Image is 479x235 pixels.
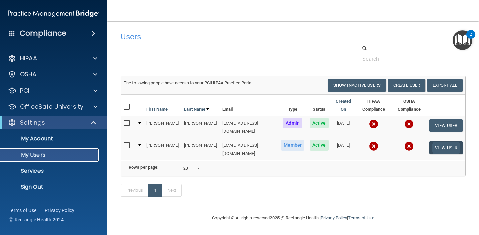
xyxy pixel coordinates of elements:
[328,79,386,92] button: Show Inactive Users
[8,119,97,127] a: Settings
[362,53,452,65] input: Search
[281,140,304,151] span: Member
[162,184,182,197] a: Next
[429,119,463,132] button: View User
[321,215,347,220] a: Privacy Policy
[278,95,307,116] th: Type
[4,168,96,174] p: Services
[404,119,414,129] img: cross.ca9f0e7f.svg
[470,34,472,43] div: 2
[310,140,329,151] span: Active
[181,116,219,138] td: [PERSON_NAME]
[121,32,318,41] h4: Users
[20,119,45,127] p: Settings
[20,70,37,78] p: OSHA
[427,79,463,92] a: Export All
[129,165,159,170] b: Rows per page:
[8,70,97,78] a: OSHA
[8,7,99,20] img: PMB logo
[369,141,378,151] img: cross.ca9f0e7f.svg
[20,54,37,62] p: HIPAA
[8,86,97,95] a: PCI
[121,184,149,197] a: Previous
[181,138,219,160] td: [PERSON_NAME]
[4,152,96,158] p: My Users
[220,95,278,116] th: Email
[392,95,427,116] th: OSHA Compliance
[283,118,302,128] span: Admin
[331,116,356,138] td: [DATE]
[20,103,83,111] p: OfficeSafe University
[310,118,329,128] span: Active
[45,207,75,214] a: Privacy Policy
[220,138,278,160] td: [EMAIL_ADDRESS][DOMAIN_NAME]
[8,103,97,111] a: OfficeSafe University
[9,216,64,223] span: Ⓒ Rectangle Health 2024
[429,141,463,154] button: View User
[148,184,162,197] a: 1
[404,141,414,151] img: cross.ca9f0e7f.svg
[4,184,96,190] p: Sign Out
[171,207,415,229] div: Copyright © All rights reserved 2025 @ Rectangle Health | |
[146,105,168,113] a: First Name
[20,86,29,95] p: PCI
[334,97,353,113] a: Created On
[124,80,253,85] span: The following people have access to your PCIHIPAA Practice Portal
[331,138,356,160] td: [DATE]
[363,200,471,227] iframe: Drift Widget Chat Controller
[9,207,36,214] a: Terms of Use
[369,119,378,129] img: cross.ca9f0e7f.svg
[144,138,181,160] td: [PERSON_NAME]
[184,105,209,113] a: Last Name
[348,215,374,220] a: Terms of Use
[356,95,392,116] th: HIPAA Compliance
[307,95,331,116] th: Status
[4,135,96,142] p: My Account
[144,116,181,138] td: [PERSON_NAME]
[388,79,425,92] button: Create User
[8,54,97,62] a: HIPAA
[220,116,278,138] td: [EMAIL_ADDRESS][DOMAIN_NAME]
[20,28,66,38] h4: Compliance
[453,30,472,50] button: Open Resource Center, 2 new notifications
